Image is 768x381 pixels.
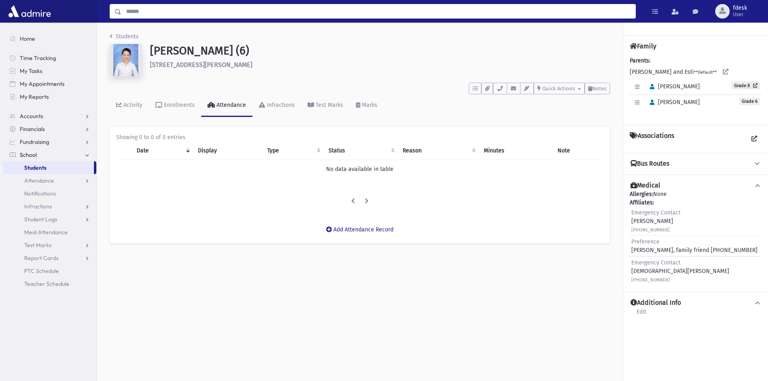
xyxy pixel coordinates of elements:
h4: Bus Routes [631,160,669,168]
div: [PERSON_NAME], family friend [PHONE_NUMBER] [631,237,758,254]
h4: Medical [631,181,660,190]
button: Medical [630,181,762,190]
a: Meal Attendance [3,226,96,239]
span: Home [20,35,35,42]
div: Attendance [215,102,246,108]
div: Infractions [265,102,295,108]
span: My Appointments [20,80,65,87]
input: Search [121,4,635,19]
a: Students [110,33,139,40]
h4: Additional Info [631,299,681,307]
span: Financials [20,125,45,133]
span: fdesk [733,5,747,11]
span: Emergency Contact [631,259,681,266]
div: Marks [360,102,377,108]
a: Marks [350,94,384,117]
span: User [733,11,747,18]
th: Date: activate to sort column ascending [132,142,193,160]
button: Add Attendance Record [321,223,399,237]
a: Test Marks [301,94,350,117]
a: My Tasks [3,65,96,77]
button: Additional Info [630,299,762,307]
a: My Reports [3,90,96,103]
img: 9KPev8= [110,44,142,76]
div: [DEMOGRAPHIC_DATA][PERSON_NAME] [631,258,729,284]
span: Emergency Contact [631,209,681,216]
a: School [3,148,96,161]
span: Report Cards [24,254,58,262]
div: Test Marks [314,102,343,108]
span: Fundraising [20,138,49,146]
span: School [20,151,37,158]
a: Activity [110,94,149,117]
b: Affiliates: [630,199,654,206]
h4: Associations [630,132,674,146]
th: Minutes [479,142,553,160]
button: Notes [585,83,610,94]
h6: [STREET_ADDRESS][PERSON_NAME] [150,61,610,69]
td: No data available in table [116,160,604,179]
div: Showing 0 to 0 of 0 entries [116,133,604,142]
a: Accounts [3,110,96,123]
a: Notifications [3,187,96,200]
span: Attendance [24,177,54,184]
span: Grade 6 [739,98,760,105]
a: Home [3,32,96,45]
div: [PERSON_NAME] and Esti [630,56,762,119]
span: Notes [592,85,606,92]
button: Quick Actions [534,83,585,94]
span: [PERSON_NAME] [646,99,700,106]
a: Student Logs [3,213,96,226]
div: Activity [122,102,142,108]
a: Time Tracking [3,52,96,65]
span: Quick Actions [542,85,575,92]
a: Fundraising [3,135,96,148]
a: Attendance [201,94,252,117]
span: Teacher Schedule [24,280,69,287]
span: Accounts [20,112,43,120]
a: Infractions [252,94,301,117]
th: Type: activate to sort column ascending [262,142,324,160]
th: Display [193,142,262,160]
div: None [630,190,762,285]
th: Note [553,142,604,160]
div: Enrollments [162,102,195,108]
a: View all Associations [747,132,762,146]
a: Edit [636,307,647,322]
h4: Family [630,42,656,50]
a: My Appointments [3,77,96,90]
small: [PHONE_NUMBER] [631,277,670,283]
a: Enrollments [149,94,201,117]
button: Bus Routes [630,160,762,168]
a: Grade 8 [732,81,760,90]
span: Students [24,164,46,171]
th: Reason: activate to sort column ascending [398,142,479,160]
span: Infractions [24,203,52,210]
span: My Reports [20,93,49,100]
small: [PHONE_NUMBER] [631,227,670,233]
a: Students [3,161,94,174]
span: [PERSON_NAME] [646,83,700,90]
a: Report Cards [3,252,96,264]
span: Meal Attendance [24,229,68,236]
span: Student Logs [24,216,57,223]
a: Financials [3,123,96,135]
div: [PERSON_NAME] [631,208,681,234]
img: AdmirePro [6,3,53,19]
span: Time Tracking [20,54,56,62]
span: Notifications [24,190,56,197]
span: PTC Schedule [24,267,59,275]
a: Teacher Schedule [3,277,96,290]
th: Status: activate to sort column ascending [324,142,398,160]
a: Attendance [3,174,96,187]
nav: breadcrumb [110,32,139,44]
a: Test Marks [3,239,96,252]
b: Allergies: [630,191,653,198]
h1: [PERSON_NAME] (6) [150,44,610,58]
b: Parents: [630,57,650,64]
span: Preference [631,238,660,245]
span: My Tasks [20,67,42,75]
a: Infractions [3,200,96,213]
a: PTC Schedule [3,264,96,277]
span: Test Marks [24,242,52,249]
